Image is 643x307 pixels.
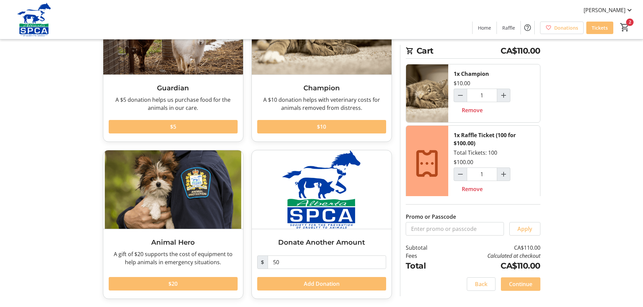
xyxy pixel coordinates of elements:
[109,250,238,266] div: A gift of $20 supports the cost of equipment to help animals in emergency situations.
[586,22,613,34] a: Tickets
[454,182,491,196] button: Remove
[502,24,515,31] span: Raffle
[406,252,445,260] td: Fees
[467,167,497,181] input: Raffle Ticket (100 for $100.00) Quantity
[578,5,639,16] button: [PERSON_NAME]
[497,89,510,102] button: Increment by one
[521,21,534,34] button: Help
[109,277,238,290] button: $20
[445,260,540,272] td: CA$110.00
[4,3,64,36] img: Alberta SPCA's Logo
[454,168,467,181] button: Decrement by one
[475,280,487,288] span: Back
[517,225,532,233] span: Apply
[109,83,238,93] h3: Guardian
[462,185,483,193] span: Remove
[406,244,445,252] td: Subtotal
[467,277,495,291] button: Back
[584,6,625,14] span: [PERSON_NAME]
[445,252,540,260] td: Calculated at checkout
[497,22,520,34] a: Raffle
[454,131,535,147] div: 1x Raffle Ticket (100 for $100.00)
[478,24,491,31] span: Home
[406,260,445,272] td: Total
[317,123,326,131] span: $10
[257,83,386,93] h3: Champion
[109,96,238,112] div: A $5 donation helps us purchase food for the animals in our care.
[540,22,584,34] a: Donations
[103,150,243,229] img: Animal Hero
[406,64,448,122] img: Champion
[501,277,540,291] button: Continue
[257,255,268,269] span: $
[406,222,504,236] input: Enter promo or passcode
[257,120,386,133] button: $10
[554,24,578,31] span: Donations
[257,277,386,290] button: Add Donation
[509,280,532,288] span: Continue
[109,120,238,133] button: $5
[619,21,631,33] button: Cart
[497,168,510,181] button: Increment by one
[109,237,238,247] h3: Animal Hero
[257,237,386,247] h3: Donate Another Amount
[454,89,467,102] button: Decrement by one
[592,24,608,31] span: Tickets
[268,255,386,269] input: Donation Amount
[509,222,540,236] button: Apply
[473,22,497,34] a: Home
[501,45,540,57] span: CA$110.00
[454,70,489,78] div: 1x Champion
[168,280,178,288] span: $20
[467,89,497,102] input: Champion Quantity
[304,280,340,288] span: Add Donation
[448,126,540,201] div: Total Tickets: 100
[170,123,176,131] span: $5
[406,45,540,59] h2: Cart
[454,79,470,87] div: $10.00
[445,244,540,252] td: CA$110.00
[454,103,491,117] button: Remove
[462,106,483,114] span: Remove
[454,158,473,166] div: $100.00
[257,96,386,112] div: A $10 donation helps with veterinary costs for animals removed from distress.
[406,213,456,221] label: Promo or Passcode
[252,150,392,229] img: Donate Another Amount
